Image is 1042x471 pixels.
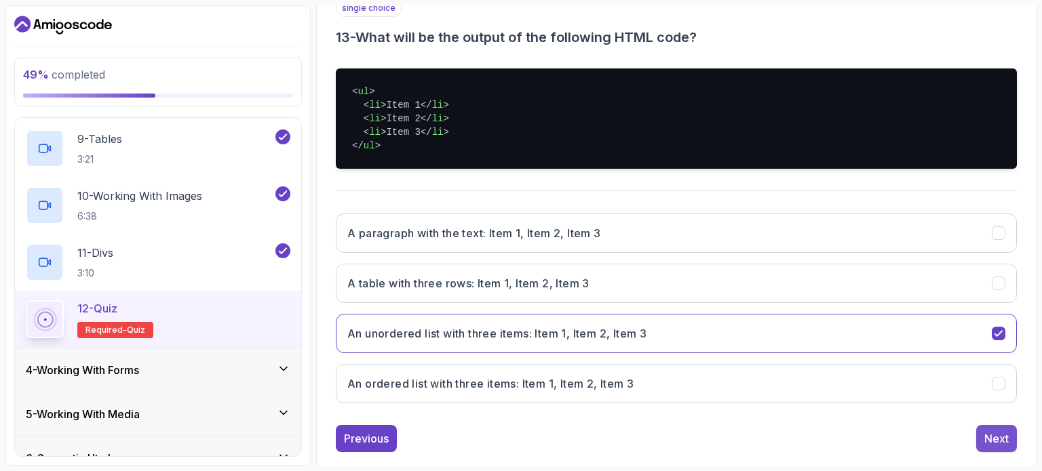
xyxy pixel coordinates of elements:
button: 5-Working With Media [15,392,301,436]
p: 3:10 [77,266,113,280]
h3: 4 - Working With Forms [26,362,139,378]
button: 12-QuizRequired-quiz [26,300,290,338]
p: 10 - Working With Images [77,188,202,204]
div: Previous [344,430,389,447]
span: li [432,127,444,138]
pre: Item 1 Item 2 Item 3 [336,68,1017,169]
p: 9 - Tables [77,131,122,147]
button: A table with three rows: Item 1, Item 2, Item 3 [336,264,1017,303]
button: Next [976,425,1017,452]
p: 11 - Divs [77,245,113,261]
span: </ > [421,113,449,124]
h3: A paragraph with the text: Item 1, Item 2, Item 3 [347,225,601,241]
button: Previous [336,425,397,452]
span: </ > [421,127,449,138]
button: A paragraph with the text: Item 1, Item 2, Item 3 [336,213,1017,253]
span: li [432,100,444,110]
div: Next [984,430,1009,447]
span: quiz [127,325,145,335]
span: completed [23,68,105,81]
h3: A table with three rows: Item 1, Item 2, Item 3 [347,275,590,291]
span: < > [364,127,387,138]
span: li [369,127,381,138]
button: An unordered list with three items: Item 1, Item 2, Item 3 [336,314,1017,353]
span: li [432,113,444,124]
span: Required- [85,325,127,335]
span: ul [358,86,369,97]
span: < > [364,113,387,124]
span: </ > [352,140,381,151]
p: 12 - Quiz [77,300,117,316]
p: 3:21 [77,152,122,166]
span: </ > [421,100,449,110]
span: li [369,113,381,124]
h3: 5 - Working With Media [26,406,140,422]
h3: 13 - What will be the output of the following HTML code? [336,28,1017,47]
h3: An unordered list with three items: Item 1, Item 2, Item 3 [347,325,647,342]
button: 9-Tables3:21 [26,129,290,167]
a: Dashboard [14,14,112,36]
h3: An ordered list with three items: Item 1, Item 2, Item 3 [347,375,634,392]
button: 4-Working With Forms [15,348,301,392]
button: 10-Working With Images6:38 [26,186,290,224]
span: < > [364,100,387,110]
p: 6:38 [77,209,202,223]
button: An ordered list with three items: Item 1, Item 2, Item 3 [336,364,1017,403]
button: 11-Divs3:10 [26,243,290,281]
span: < > [352,86,375,97]
span: 49 % [23,68,49,81]
span: li [369,100,381,110]
h3: 6 - Semantic Html [26,450,111,466]
span: ul [364,140,375,151]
